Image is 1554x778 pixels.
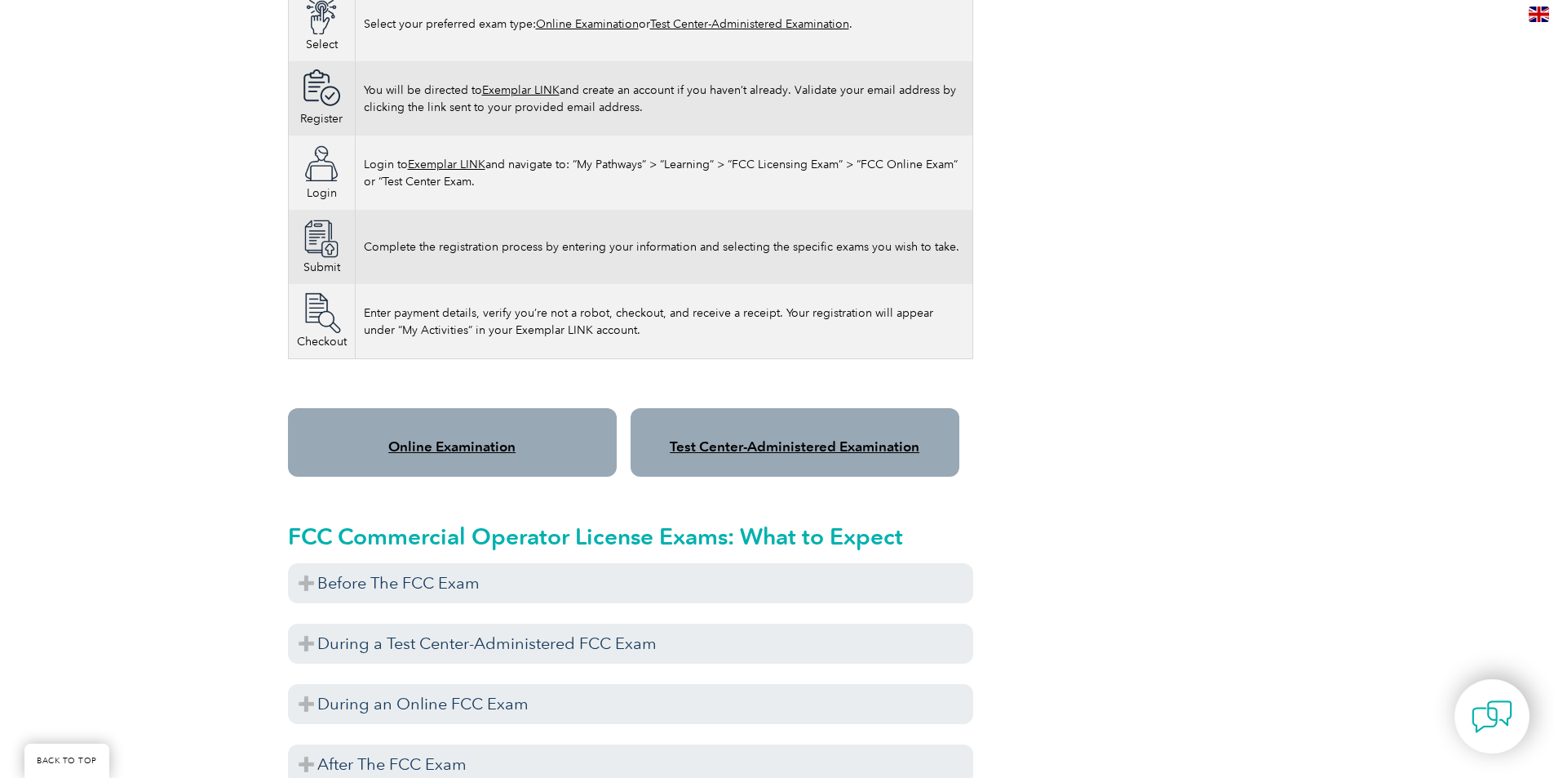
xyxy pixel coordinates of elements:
td: Login to and navigate to: “My Pathways” > “Learning” > “FCC Licensing Exam” > “FCC Online Exam” o... [355,136,972,210]
td: Complete the registration process by entering your information and selecting the specific exams y... [355,210,972,284]
td: Login [288,136,355,210]
h2: FCC Commercial Operator License Exams: What to Expect [288,523,973,549]
a: Online Examination [536,17,639,31]
img: en [1529,7,1549,22]
h3: Before The FCC Exam [288,563,973,603]
a: Exemplar LINK [482,83,560,97]
h3: During a Test Center-Administered FCC Exam [288,624,973,664]
h3: During an Online FCC Exam [288,684,973,724]
img: contact-chat.png [1472,696,1512,737]
td: Submit [288,210,355,284]
td: Checkout [288,284,355,359]
a: Exemplar LINK [408,158,485,171]
td: You will be directed to and create an account if you haven’t already. Validate your email address... [355,61,972,136]
td: Register [288,61,355,136]
a: Test Center-Administered Examination [650,17,849,31]
a: Online Examination [388,438,516,455]
a: BACK TO TOP [24,744,109,778]
a: Test Center-Administered Examination [670,438,919,455]
td: Enter payment details, verify you’re not a robot, checkout, and receive a receipt. Your registrat... [355,284,972,359]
